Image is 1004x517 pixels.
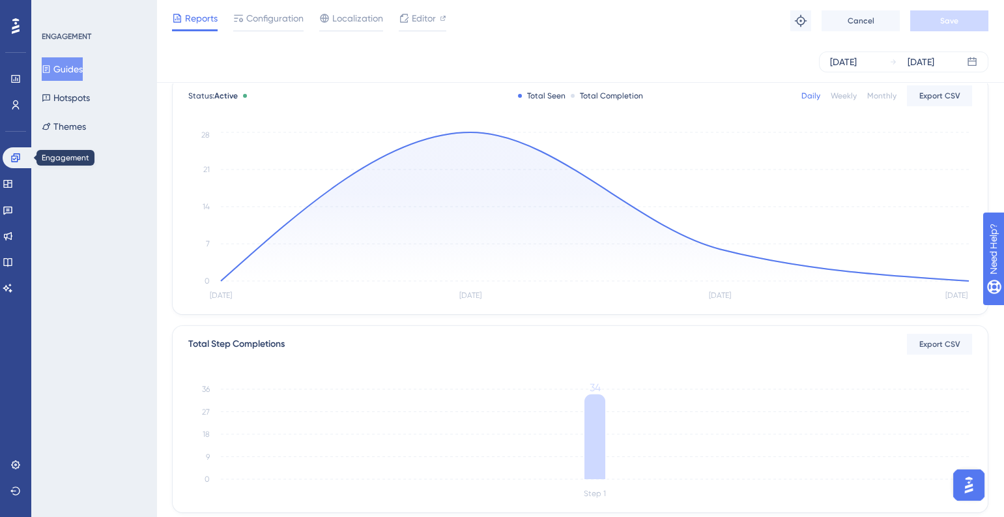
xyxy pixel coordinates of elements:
tspan: [DATE] [459,291,481,300]
button: Themes [42,115,86,138]
span: Export CSV [919,339,960,349]
span: Cancel [848,16,874,26]
tspan: 14 [203,202,210,211]
button: Save [910,10,988,31]
tspan: 27 [202,407,210,417]
span: Localization [332,10,383,26]
button: Export CSV [907,334,972,355]
div: [DATE] [830,54,857,70]
tspan: 0 [205,475,210,484]
tspan: 36 [202,385,210,394]
span: Editor [412,10,436,26]
span: Save [940,16,958,26]
span: Status: [188,91,238,101]
span: Export CSV [919,91,960,101]
div: ENGAGEMENT [42,31,91,42]
tspan: [DATE] [210,291,232,300]
div: Weekly [831,91,857,101]
button: Export CSV [907,85,972,106]
tspan: 28 [201,130,210,140]
div: Total Step Completions [188,336,285,352]
div: Total Seen [518,91,566,101]
div: Daily [801,91,820,101]
span: Active [214,91,238,100]
tspan: 7 [206,239,210,248]
div: Monthly [867,91,896,101]
tspan: 0 [205,276,210,286]
div: [DATE] [908,54,934,70]
span: Reports [185,10,218,26]
tspan: 18 [203,430,210,439]
tspan: Step 1 [584,489,606,498]
span: Configuration [246,10,304,26]
button: Hotspots [42,86,90,110]
button: Guides [42,57,83,81]
tspan: 34 [590,381,601,394]
iframe: UserGuiding AI Assistant Launcher [949,465,988,505]
tspan: [DATE] [945,291,968,300]
tspan: 9 [206,452,210,462]
tspan: 21 [203,165,210,174]
div: Total Completion [571,91,643,101]
tspan: [DATE] [709,291,731,300]
span: Need Help? [31,3,81,19]
button: Cancel [822,10,900,31]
